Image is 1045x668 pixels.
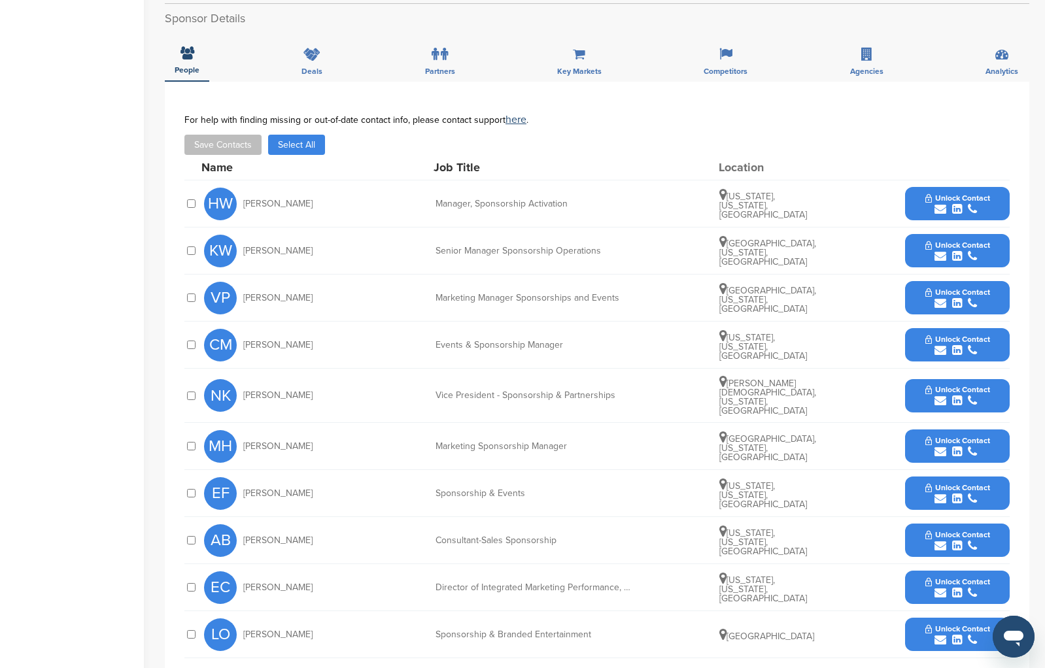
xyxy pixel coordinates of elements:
div: Sponsorship & Events [436,489,632,498]
span: Unlock Contact [925,624,990,633]
span: MH [204,430,237,463]
span: Agencies [850,67,883,75]
button: Save Contacts [184,135,262,155]
div: Job Title [434,161,630,173]
span: [PERSON_NAME] [243,442,313,451]
span: EC [204,571,237,604]
span: Unlock Contact [925,241,990,250]
div: Marketing Sponsorship Manager [436,442,632,451]
span: Deals [301,67,322,75]
span: HW [204,188,237,220]
button: Unlock Contact [910,427,1006,466]
span: Unlock Contact [925,483,990,492]
span: [PERSON_NAME] [243,199,313,209]
div: Consultant-Sales Sponsorship [436,536,632,545]
span: NK [204,379,237,412]
span: [US_STATE], [US_STATE], [GEOGRAPHIC_DATA] [719,527,807,557]
span: Key Markets [557,67,602,75]
span: [PERSON_NAME][DEMOGRAPHIC_DATA], [US_STATE], [GEOGRAPHIC_DATA] [719,378,816,416]
span: [GEOGRAPHIC_DATA], [US_STATE], [GEOGRAPHIC_DATA] [719,433,816,463]
span: Unlock Contact [925,288,990,297]
div: Events & Sponsorship Manager [436,341,632,350]
span: Analytics [985,67,1018,75]
span: VP [204,282,237,314]
span: [PERSON_NAME] [243,630,313,639]
span: EF [204,477,237,510]
span: LO [204,618,237,651]
div: Marketing Manager Sponsorships and Events [436,293,632,303]
span: CM [204,329,237,361]
span: [PERSON_NAME] [243,246,313,256]
span: Unlock Contact [925,385,990,394]
div: Manager, Sponsorship Activation [436,199,632,209]
div: Vice President - Sponsorship & Partnerships [436,391,632,400]
span: AB [204,524,237,557]
span: [PERSON_NAME] [243,583,313,592]
button: Unlock Contact [910,278,1006,318]
span: [PERSON_NAME] [243,536,313,545]
span: Unlock Contact [925,335,990,344]
div: Location [719,161,817,173]
span: [GEOGRAPHIC_DATA], [US_STATE], [GEOGRAPHIC_DATA] [719,285,816,314]
span: People [175,66,199,74]
button: Unlock Contact [910,376,1006,415]
button: Unlock Contact [910,231,1006,271]
span: [US_STATE], [US_STATE], [GEOGRAPHIC_DATA] [719,480,807,510]
div: Senior Manager Sponsorship Operations [436,246,632,256]
h2: Sponsor Details [165,10,1029,27]
button: Unlock Contact [910,326,1006,365]
button: Unlock Contact [910,521,1006,560]
div: Sponsorship & Branded Entertainment [436,630,632,639]
span: [PERSON_NAME] [243,391,313,400]
span: Unlock Contact [925,577,990,586]
span: Unlock Contact [925,193,990,203]
span: [GEOGRAPHIC_DATA] [719,631,814,642]
span: [US_STATE], [US_STATE], [GEOGRAPHIC_DATA] [719,191,807,220]
div: For help with finding missing or out-of-date contact info, please contact support . [184,114,1010,125]
button: Unlock Contact [910,184,1006,224]
span: [US_STATE], [US_STATE], [GEOGRAPHIC_DATA] [719,332,807,361]
iframe: Button to launch messaging window [993,616,1035,658]
span: [GEOGRAPHIC_DATA], [US_STATE], [GEOGRAPHIC_DATA] [719,238,816,267]
span: KW [204,235,237,267]
button: Select All [268,135,325,155]
div: Director of Integrated Marketing Performance, VBG, Brand & Sponsorship [436,583,632,592]
span: [PERSON_NAME] [243,293,313,303]
div: Name [201,161,345,173]
button: Unlock Contact [910,615,1006,654]
span: Unlock Contact [925,530,990,539]
span: Partners [425,67,455,75]
span: [PERSON_NAME] [243,489,313,498]
a: here [505,113,526,126]
span: [PERSON_NAME] [243,341,313,350]
span: Unlock Contact [925,436,990,445]
button: Unlock Contact [910,568,1006,607]
span: Competitors [704,67,747,75]
span: [US_STATE], [US_STATE], [GEOGRAPHIC_DATA] [719,575,807,604]
button: Unlock Contact [910,474,1006,513]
